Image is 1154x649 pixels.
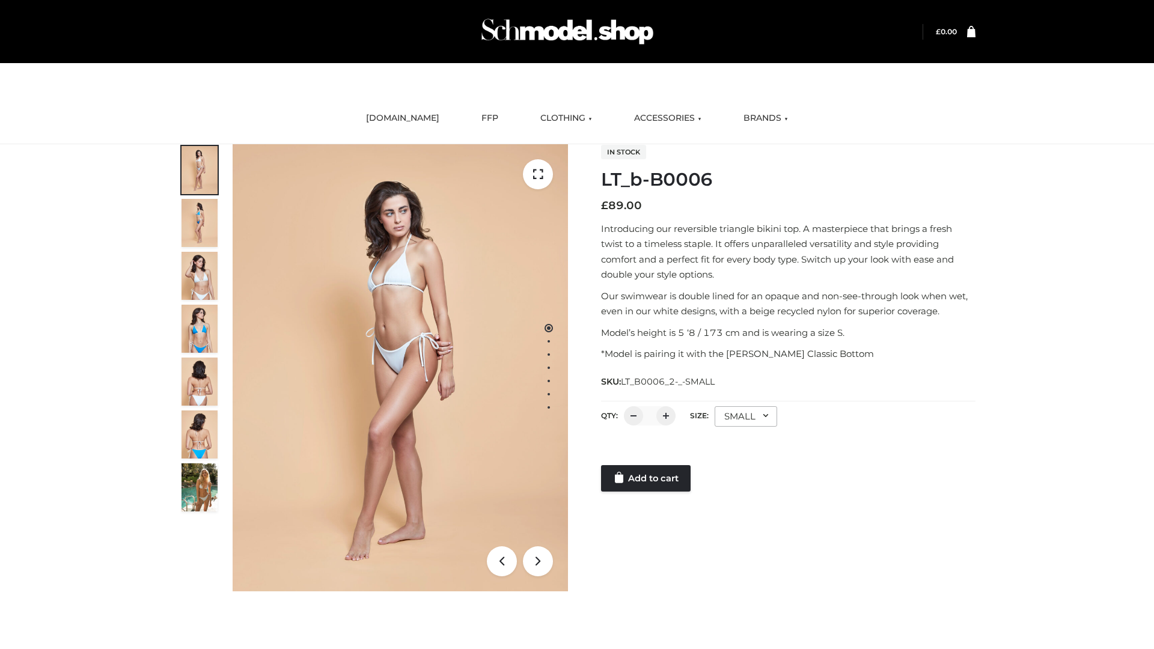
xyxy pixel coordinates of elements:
[936,27,957,36] a: £0.00
[601,465,691,492] a: Add to cart
[182,252,218,300] img: ArielClassicBikiniTop_CloudNine_AzureSky_OW114ECO_3-scaled.jpg
[601,221,975,282] p: Introducing our reversible triangle bikini top. A masterpiece that brings a fresh twist to a time...
[601,325,975,341] p: Model’s height is 5 ‘8 / 173 cm and is wearing a size S.
[233,144,568,591] img: ArielClassicBikiniTop_CloudNine_AzureSky_OW114ECO_1
[690,411,709,420] label: Size:
[936,27,941,36] span: £
[182,463,218,511] img: Arieltop_CloudNine_AzureSky2.jpg
[601,199,642,212] bdi: 89.00
[182,305,218,353] img: ArielClassicBikiniTop_CloudNine_AzureSky_OW114ECO_4-scaled.jpg
[472,105,507,132] a: FFP
[477,8,658,55] img: Schmodel Admin 964
[601,346,975,362] p: *Model is pairing it with the [PERSON_NAME] Classic Bottom
[182,410,218,459] img: ArielClassicBikiniTop_CloudNine_AzureSky_OW114ECO_8-scaled.jpg
[601,288,975,319] p: Our swimwear is double lined for an opaque and non-see-through look when wet, even in our white d...
[601,169,975,190] h1: LT_b-B0006
[936,27,957,36] bdi: 0.00
[357,105,448,132] a: [DOMAIN_NAME]
[601,411,618,420] label: QTY:
[531,105,601,132] a: CLOTHING
[734,105,797,132] a: BRANDS
[601,199,608,212] span: £
[625,105,710,132] a: ACCESSORIES
[601,374,716,389] span: SKU:
[601,145,646,159] span: In stock
[715,406,777,427] div: SMALL
[182,199,218,247] img: ArielClassicBikiniTop_CloudNine_AzureSky_OW114ECO_2-scaled.jpg
[621,376,715,387] span: LT_B0006_2-_-SMALL
[182,358,218,406] img: ArielClassicBikiniTop_CloudNine_AzureSky_OW114ECO_7-scaled.jpg
[182,146,218,194] img: ArielClassicBikiniTop_CloudNine_AzureSky_OW114ECO_1-scaled.jpg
